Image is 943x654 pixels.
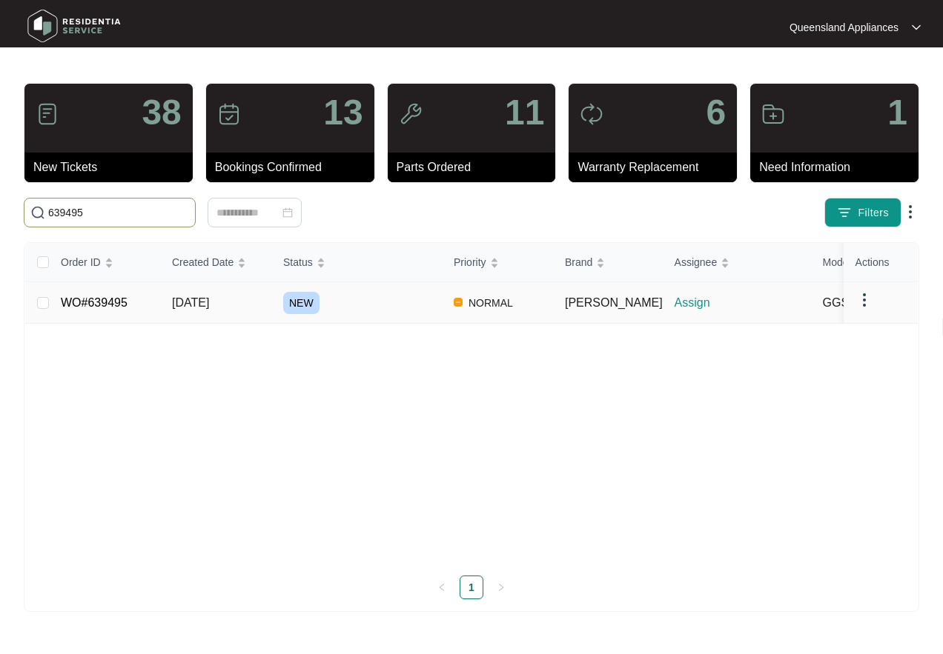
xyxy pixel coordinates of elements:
[36,102,59,126] img: icon
[283,254,313,270] span: Status
[463,294,519,312] span: NORMAL
[823,254,851,270] span: Model
[430,575,454,599] button: left
[172,296,209,309] span: [DATE]
[454,254,486,270] span: Priority
[759,159,919,176] p: Need Information
[399,102,423,126] img: icon
[215,159,374,176] p: Bookings Confirmed
[460,575,483,599] li: 1
[442,243,553,282] th: Priority
[172,254,234,270] span: Created Date
[489,575,513,599] button: right
[497,583,506,592] span: right
[30,205,45,220] img: search-icon
[49,243,160,282] th: Order ID
[553,243,663,282] th: Brand
[505,95,544,130] p: 11
[283,292,320,314] span: NEW
[565,254,592,270] span: Brand
[33,159,193,176] p: New Tickets
[454,298,463,307] img: Vercel Logo
[675,294,811,312] p: Assign
[430,575,454,599] li: Previous Page
[489,575,513,599] li: Next Page
[901,203,919,221] img: dropdown arrow
[437,583,446,592] span: left
[837,205,852,220] img: filter icon
[824,198,901,227] button: filter iconFilters
[217,102,241,126] img: icon
[578,159,737,176] p: Warranty Replacement
[142,95,181,130] p: 38
[844,243,918,282] th: Actions
[858,205,889,221] span: Filters
[323,95,363,130] p: 13
[675,254,718,270] span: Assignee
[856,291,873,309] img: dropdown arrow
[61,296,128,309] a: WO#639495
[580,102,603,126] img: icon
[706,95,726,130] p: 6
[271,243,442,282] th: Status
[397,159,556,176] p: Parts Ordered
[761,102,785,126] img: icon
[22,4,126,48] img: residentia service logo
[565,296,663,309] span: [PERSON_NAME]
[460,576,483,598] a: 1
[663,243,811,282] th: Assignee
[48,204,189,221] input: Search by Order Id, Assignee Name, Customer Name, Brand and Model
[887,95,907,130] p: 1
[912,24,921,31] img: dropdown arrow
[61,254,101,270] span: Order ID
[790,20,899,35] p: Queensland Appliances
[160,243,271,282] th: Created Date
